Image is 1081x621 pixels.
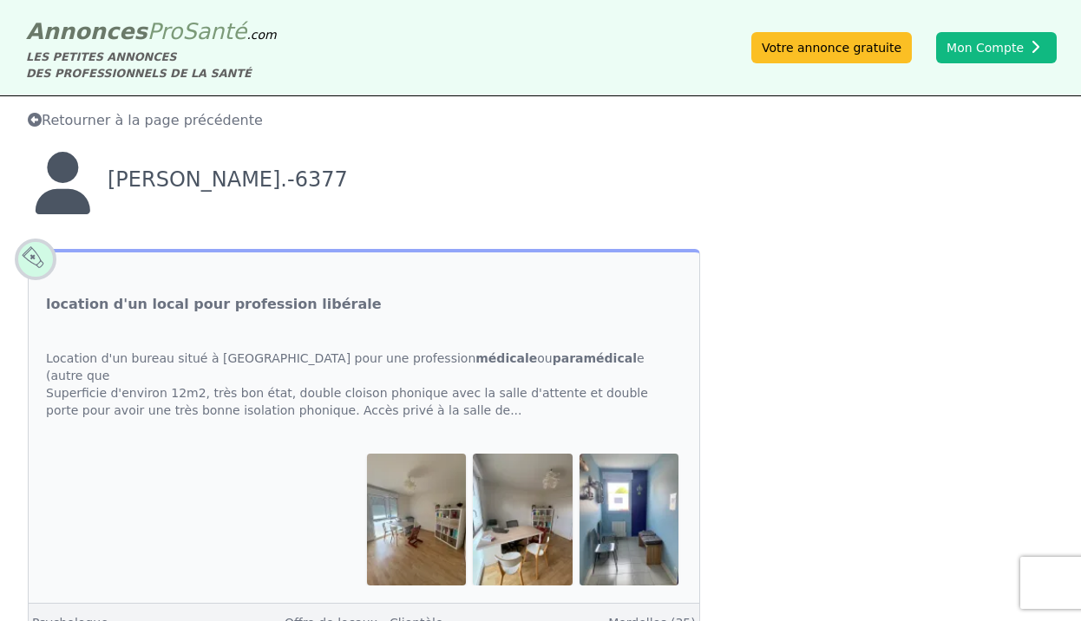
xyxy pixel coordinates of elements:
div: [PERSON_NAME].-6377 [108,166,348,214]
span: Santé [182,18,246,44]
a: Votre annonce gratuite [751,32,912,63]
span: Annonces [26,18,147,44]
img: location d'un local pour profession libérale [367,454,466,585]
span: Retourner à la page précédente [28,112,263,128]
span: .com [246,28,276,42]
a: location d'un local pour profession libérale [46,294,382,315]
div: Location d'un bureau situé à [GEOGRAPHIC_DATA] pour une profession ou e (autre que Superficie d'e... [29,332,699,436]
strong: médicale [475,351,537,365]
img: location d'un local pour profession libérale [580,454,678,585]
img: location d'un local pour profession libérale [473,454,572,585]
strong: paramédical [553,351,637,365]
a: AnnoncesProSanté.com [26,18,277,44]
span: Pro [147,18,183,44]
div: LES PETITES ANNONCES DES PROFESSIONNELS DE LA SANTÉ [26,49,277,82]
button: Mon Compte [936,32,1057,63]
i: Retourner à la liste [28,113,42,127]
